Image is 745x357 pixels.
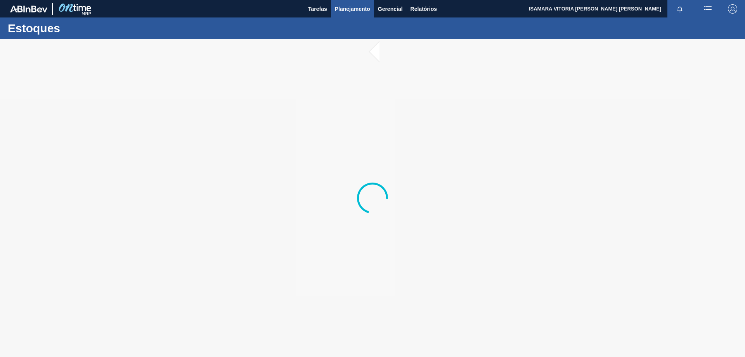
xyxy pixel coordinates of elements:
img: userActions [703,4,712,14]
span: Gerencial [378,4,403,14]
img: TNhmsLtSVTkK8tSr43FrP2fwEKptu5GPRR3wAAAABJRU5ErkJggg== [10,5,47,12]
img: Logout [728,4,737,14]
button: Notificações [667,3,692,14]
h1: Estoques [8,24,146,33]
span: Relatórios [411,4,437,14]
span: Planejamento [335,4,370,14]
span: Tarefas [308,4,327,14]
